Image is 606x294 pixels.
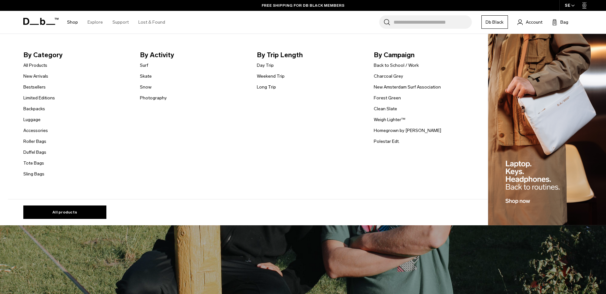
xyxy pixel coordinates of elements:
[23,171,44,177] a: Sling Bags
[112,11,129,34] a: Support
[374,138,400,145] a: Polestar Edt.
[552,18,568,26] button: Bag
[374,73,403,80] a: Charcoal Grey
[257,84,276,90] a: Long Trip
[488,34,606,226] img: Db
[23,73,48,80] a: New Arrivals
[481,15,508,29] a: Db Black
[518,18,542,26] a: Account
[140,84,151,90] a: Snow
[374,50,480,60] span: By Campaign
[262,3,344,8] a: FREE SHIPPING FOR DB BLACK MEMBERS
[374,84,441,90] a: New Amsterdam Surf Association
[23,95,55,101] a: Limited Editions
[374,105,397,112] a: Clean Slate
[23,50,130,60] span: By Category
[374,62,419,69] a: Back to School / Work
[138,11,165,34] a: Lost & Found
[23,62,47,69] a: All Products
[23,127,48,134] a: Accessories
[23,105,45,112] a: Backpacks
[140,50,247,60] span: By Activity
[88,11,103,34] a: Explore
[67,11,78,34] a: Shop
[560,19,568,26] span: Bag
[257,50,364,60] span: By Trip Length
[23,84,46,90] a: Bestsellers
[257,73,285,80] a: Weekend Trip
[374,127,441,134] a: Homegrown by [PERSON_NAME]
[526,19,542,26] span: Account
[140,95,167,101] a: Photography
[257,62,274,69] a: Day Trip
[23,160,44,166] a: Tote Bags
[374,95,401,101] a: Forest Green
[62,11,170,34] nav: Main Navigation
[23,149,46,156] a: Duffel Bags
[140,73,152,80] a: Skate
[23,138,46,145] a: Roller Bags
[140,62,148,69] a: Surf
[374,116,405,123] a: Weigh Lighter™
[23,116,41,123] a: Luggage
[23,205,106,219] a: All products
